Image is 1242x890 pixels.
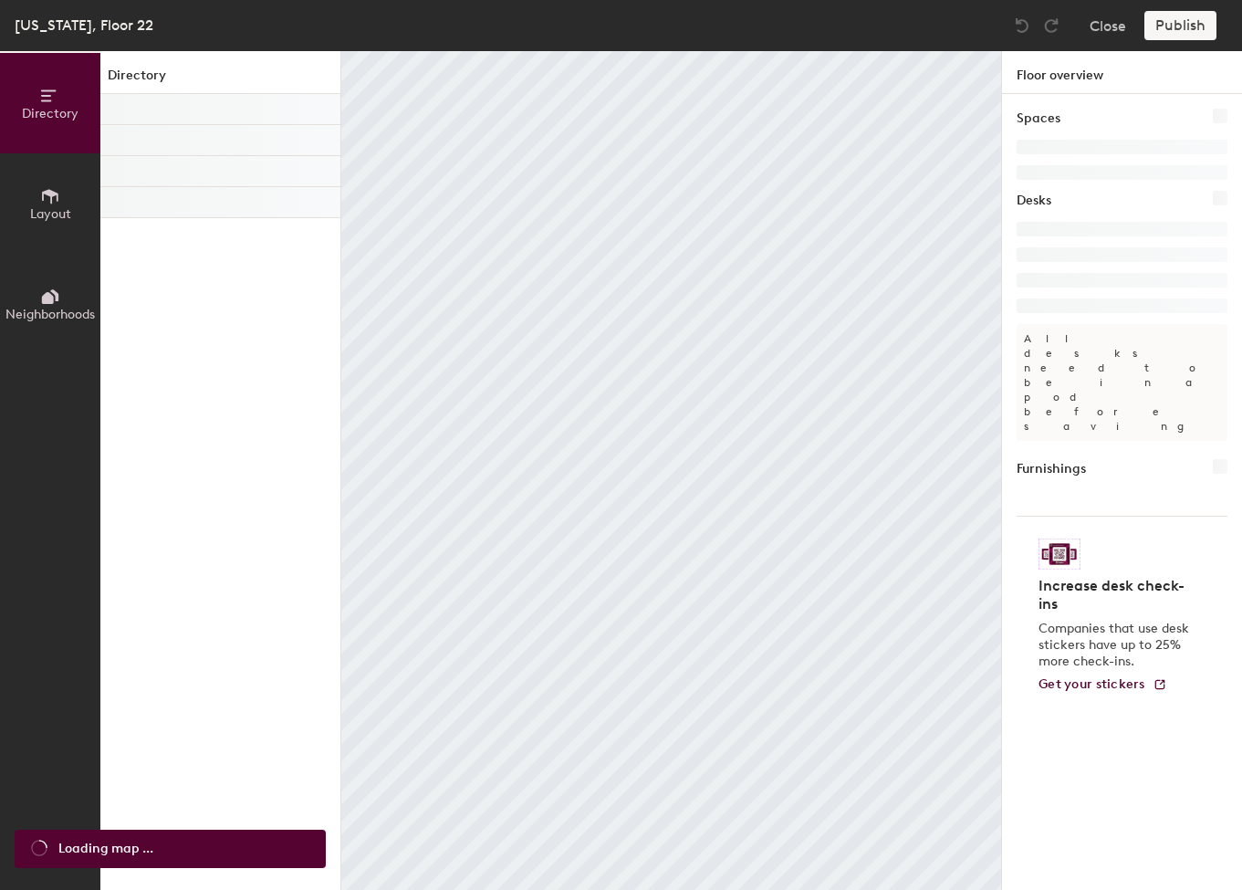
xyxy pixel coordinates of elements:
h1: Spaces [1017,109,1060,129]
img: Undo [1013,16,1031,35]
img: Sticker logo [1038,539,1080,570]
div: [US_STATE], Floor 22 [15,14,153,37]
span: Neighborhoods [5,307,95,322]
button: Close [1090,11,1126,40]
h1: Furnishings [1017,459,1086,479]
p: All desks need to be in a pod before saving [1017,324,1227,441]
span: Layout [30,206,71,222]
img: Redo [1042,16,1060,35]
h1: Floor overview [1002,51,1242,94]
h1: Directory [100,66,340,94]
h4: Increase desk check-ins [1038,577,1195,613]
a: Get your stickers [1038,677,1167,693]
span: Get your stickers [1038,676,1145,692]
canvas: Map [341,51,1001,890]
p: Companies that use desk stickers have up to 25% more check-ins. [1038,621,1195,670]
span: Directory [22,106,78,121]
span: Loading map ... [58,839,153,859]
h1: Desks [1017,191,1051,211]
